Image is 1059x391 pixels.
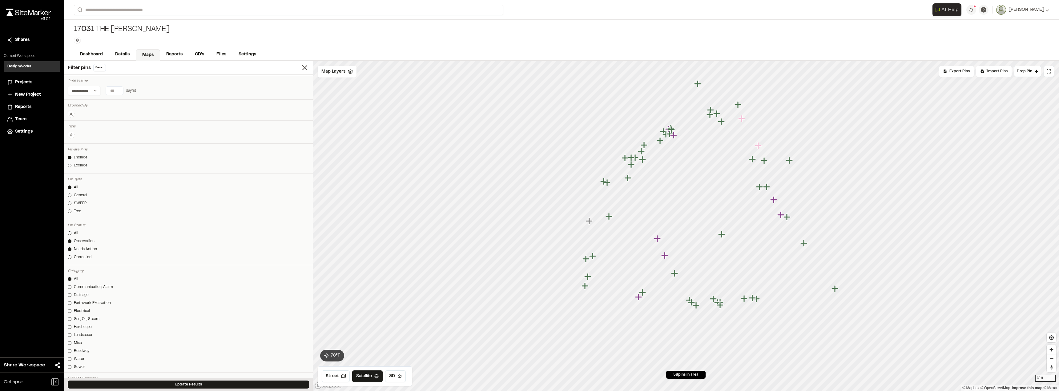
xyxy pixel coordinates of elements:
div: Sewer [74,364,85,370]
div: Map marker [693,301,701,309]
div: Map marker [668,126,676,134]
div: Map marker [622,154,630,162]
div: Map marker [666,130,674,138]
span: Collapse [4,378,23,386]
button: Search [74,5,85,15]
div: SWPPP Category [68,376,309,381]
a: Settings [7,128,57,135]
a: Details [109,49,136,60]
div: Map marker [641,141,649,149]
span: Shares [15,37,30,43]
div: Map marker [660,128,668,136]
div: Map marker [738,115,746,123]
div: Needs Action [74,246,97,252]
div: All [74,185,78,190]
div: Map marker [707,111,715,119]
div: Map marker [589,252,597,260]
span: 58 pins in area [673,372,699,377]
div: Map marker [584,273,592,281]
div: Private Pins [68,147,309,152]
span: Zoom in [1047,345,1056,354]
div: Map marker [749,155,757,163]
div: Map marker [600,178,608,186]
button: Reset [93,64,106,71]
button: Satellite [352,370,383,382]
span: Export Pins [949,69,970,74]
div: Map marker [741,295,749,303]
img: User [996,5,1006,15]
button: Edit Tags [74,37,81,44]
span: [PERSON_NAME] [1009,6,1044,13]
div: Map marker [670,131,678,139]
div: Tree [74,209,81,214]
div: The [PERSON_NAME] [74,25,170,34]
h3: DesignWorks [7,64,31,69]
a: New Project [7,91,57,98]
div: Map marker [770,196,778,204]
span: Share Workspace [4,361,45,369]
a: Files [210,49,232,60]
img: rebrand.png [6,9,51,16]
div: Map marker [667,124,675,132]
div: Corrected [74,254,91,260]
div: SWPPP [74,201,87,206]
div: Electrical [74,308,90,314]
div: Exclude [74,163,87,168]
div: Time Frame [68,78,309,83]
div: Map marker [717,301,725,309]
a: Reports [160,49,189,60]
div: Map marker [582,282,590,290]
div: Map marker [639,156,647,164]
div: Map marker [831,285,840,293]
span: Zoom out [1047,354,1056,363]
a: Team [7,116,57,123]
canvas: Map [313,61,1059,391]
div: Map marker [749,294,757,302]
a: Settings [232,49,262,60]
a: Mapbox logo [315,382,342,389]
p: Current Workspace [4,53,60,59]
button: Drop Pin [1014,66,1041,77]
button: Reset bearing to north [1047,363,1056,372]
span: Drop Pin [1017,69,1032,74]
button: Find my location [1047,333,1056,342]
div: Map marker [710,295,718,303]
button: Zoom out [1047,354,1056,363]
div: Map marker [717,298,725,306]
span: 17031 [74,25,95,34]
div: Map marker [800,239,808,247]
span: Import Pins [986,69,1008,74]
div: Map marker [665,125,673,133]
span: Projects [15,79,32,86]
a: Shares [7,37,57,43]
button: Edit Tags [68,132,74,138]
div: Dropped By [68,103,309,108]
a: Projects [7,79,57,86]
a: OpenStreetMap [980,386,1010,390]
div: Map marker [661,252,669,260]
div: Map marker [582,255,590,263]
button: 3D [385,370,406,382]
div: Map marker [755,142,763,150]
div: Observation [74,238,95,244]
button: Open AI Assistant [932,3,961,16]
div: Map marker [718,118,726,126]
span: Settings [15,128,33,135]
div: Water [74,356,84,362]
span: New Project [15,91,41,98]
div: No pins available to export [939,66,974,77]
div: Map marker [657,137,665,145]
div: Hardscape [74,324,92,330]
div: Map marker [783,213,791,221]
div: Map marker [756,183,764,191]
div: Drainage [74,292,89,298]
div: Open AI Assistant [932,3,964,16]
div: Map marker [694,80,702,88]
button: [PERSON_NAME] [996,5,1049,15]
div: 30 ft [1035,375,1056,382]
div: Category [68,268,309,274]
div: Map marker [761,157,769,165]
div: Landscape [74,332,92,338]
div: Map marker [586,217,594,225]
